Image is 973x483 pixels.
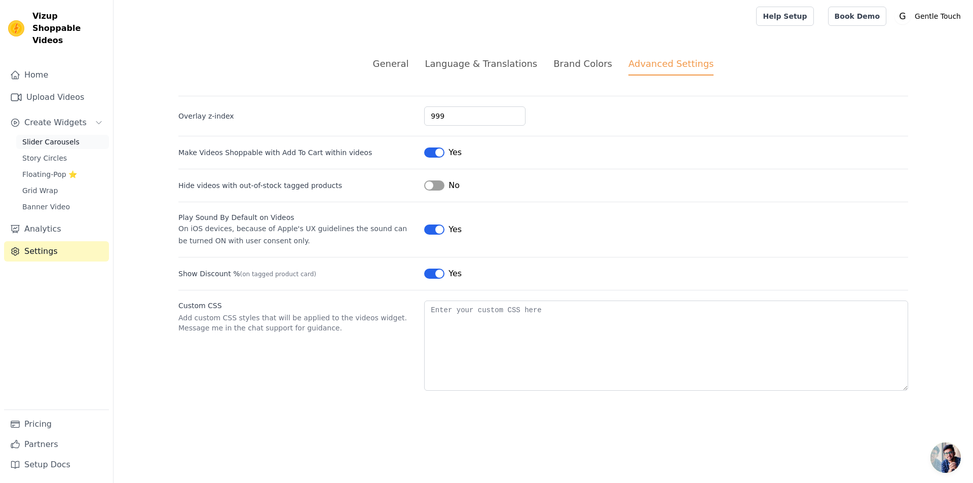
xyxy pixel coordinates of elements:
label: Custom CSS [178,301,416,311]
a: Settings [4,241,109,262]
text: G [899,11,906,21]
span: Grid Wrap [22,185,58,196]
a: Story Circles [16,151,109,165]
div: Open chat [930,442,961,473]
button: Yes [424,224,462,236]
span: On iOS devices, because of Apple's UX guidelines the sound can be turned ON with user consent only. [178,225,407,245]
span: Yes [448,146,462,159]
div: Language & Translations [425,57,537,70]
a: Partners [4,434,109,455]
a: Slider Carousels [16,135,109,149]
span: Create Widgets [24,117,87,129]
button: Create Widgets [4,113,109,133]
button: Yes [424,268,462,280]
p: Gentle Touch [911,7,965,25]
a: Floating-Pop ⭐ [16,167,109,181]
span: Vizup Shoppable Videos [32,10,105,47]
button: G Gentle Touch [894,7,965,25]
span: Floating-Pop ⭐ [22,169,77,179]
div: Play Sound By Default on Videos [178,212,416,222]
a: Setup Docs [4,455,109,475]
button: Yes [424,146,462,159]
label: Overlay z-index [178,111,416,121]
a: Upload Videos [4,87,109,107]
div: Advanced Settings [628,57,714,76]
span: (on tagged product card) [240,271,316,278]
a: Grid Wrap [16,183,109,198]
a: Pricing [4,414,109,434]
a: Home [4,65,109,85]
label: Show Discount % [178,269,416,279]
span: Story Circles [22,153,67,163]
a: Help Setup [756,7,813,26]
div: General [373,57,409,70]
a: Book Demo [828,7,886,26]
a: Banner Video [16,200,109,214]
span: Yes [448,224,462,236]
img: Vizup [8,20,24,36]
a: Analytics [4,219,109,239]
label: Hide videos with out-of-stock tagged products [178,180,416,191]
span: Yes [448,268,462,280]
span: No [448,179,460,192]
span: Banner Video [22,202,70,212]
span: Slider Carousels [22,137,80,147]
p: Add custom CSS styles that will be applied to the videos widget. Message me in the chat support f... [178,313,416,333]
label: Make Videos Shoppable with Add To Cart within videos [178,147,372,158]
div: Brand Colors [553,57,612,70]
button: No [424,179,460,192]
